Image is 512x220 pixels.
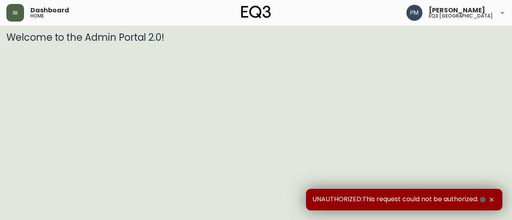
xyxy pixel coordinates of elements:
span: Dashboard [30,7,69,14]
h3: Welcome to the Admin Portal 2.0! [6,32,506,43]
span: [PERSON_NAME] [429,7,485,14]
h5: home [30,14,44,18]
img: 0a7c5790205149dfd4c0ba0a3a48f705 [406,5,422,21]
span: UNAUTHORIZED:This request could not be authorized. [312,195,487,204]
img: logo [241,6,271,18]
h5: eq3 [GEOGRAPHIC_DATA] [429,14,493,18]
